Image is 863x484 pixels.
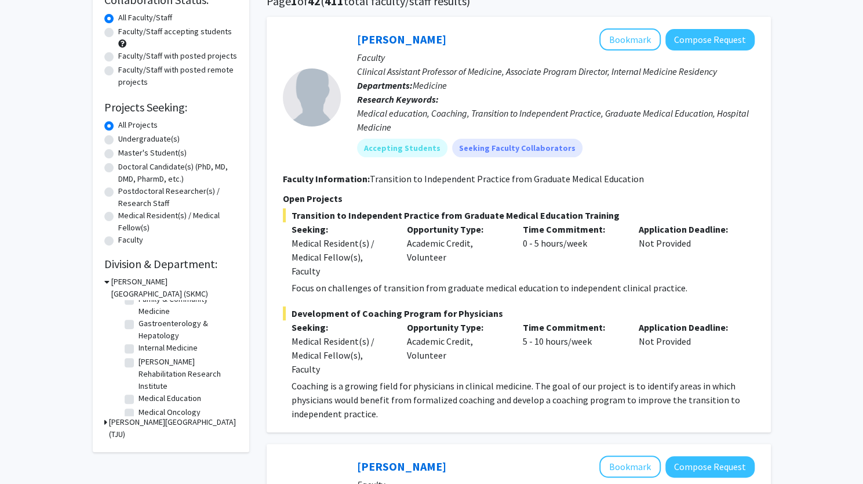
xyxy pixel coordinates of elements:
[407,222,505,236] p: Opportunity Type:
[357,139,447,157] mat-chip: Accepting Students
[118,161,238,185] label: Doctoral Candidate(s) (PhD, MD, DMD, PharmD, etc.)
[523,320,621,334] p: Time Commitment:
[118,64,238,88] label: Faculty/Staff with posted remote projects
[104,100,238,114] h2: Projects Seeking:
[118,147,187,159] label: Master's Student(s)
[118,185,238,210] label: Postdoctoral Researcher(s) / Research Staff
[139,293,235,317] label: Family & Community Medicine
[407,320,505,334] p: Opportunity Type:
[357,32,446,46] a: [PERSON_NAME]
[630,320,746,376] div: Not Provided
[398,222,514,278] div: Academic Credit, Volunteer
[599,28,661,50] button: Add Timothy Kuchera to Bookmarks
[139,317,235,342] label: Gastroenterology & Hepatology
[639,222,737,236] p: Application Deadline:
[514,320,630,376] div: 5 - 10 hours/week
[292,236,390,278] div: Medical Resident(s) / Medical Fellow(s), Faculty
[630,222,746,278] div: Not Provided
[118,119,158,131] label: All Projects
[109,416,238,440] h3: [PERSON_NAME][GEOGRAPHIC_DATA] (TJU)
[139,342,198,354] label: Internal Medicine
[357,64,755,78] p: Clinical Assistant Professor of Medicine, Associate Program Director, Internal Medicine Residency
[9,432,49,475] iframe: To enrich screen reader interactions, please activate Accessibility in Grammarly extension settings
[111,276,238,300] h3: [PERSON_NAME][GEOGRAPHIC_DATA] (SKMC)
[599,456,661,478] button: Add Xiao Chi Zhang to Bookmarks
[665,29,755,50] button: Compose Request to Timothy Kuchera
[283,208,755,222] span: Transition to Independent Practice from Graduate Medical Education Training
[292,222,390,236] p: Seeking:
[357,80,413,91] b: Departments:
[139,356,235,392] label: [PERSON_NAME] Rehabilitation Research Institute
[452,139,582,157] mat-chip: Seeking Faculty Collaborators
[523,222,621,236] p: Time Commitment:
[118,234,143,246] label: Faculty
[357,93,439,105] b: Research Keywords:
[514,222,630,278] div: 0 - 5 hours/week
[283,173,370,185] b: Faculty Information:
[118,50,237,62] label: Faculty/Staff with posted projects
[292,320,390,334] p: Seeking:
[118,210,238,234] label: Medical Resident(s) / Medical Fellow(s)
[118,26,232,38] label: Faculty/Staff accepting students
[292,334,390,376] div: Medical Resident(s) / Medical Fellow(s), Faculty
[104,257,238,271] h2: Division & Department:
[639,320,737,334] p: Application Deadline:
[283,306,755,320] span: Development of Coaching Program for Physicians
[398,320,514,376] div: Academic Credit, Volunteer
[292,281,755,295] p: Focus on challenges of transition from graduate medical education to independent clinical practice.
[413,80,447,91] span: Medicine
[292,379,755,421] p: Coaching is a growing field for physicians in clinical medicine. The goal of our project is to id...
[283,192,755,205] p: Open Projects
[118,133,180,145] label: Undergraduate(s)
[139,406,201,418] label: Medical Oncology
[357,106,755,134] div: Medical education, Coaching, Transition to Independent Practice, Graduate Medical Education, Hosp...
[357,50,755,64] p: Faculty
[370,173,644,185] fg-read-more: Transition to Independent Practice from Graduate Medical Education
[357,459,446,474] a: [PERSON_NAME]
[139,392,201,404] label: Medical Education
[665,456,755,478] button: Compose Request to Xiao Chi Zhang
[118,12,172,24] label: All Faculty/Staff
